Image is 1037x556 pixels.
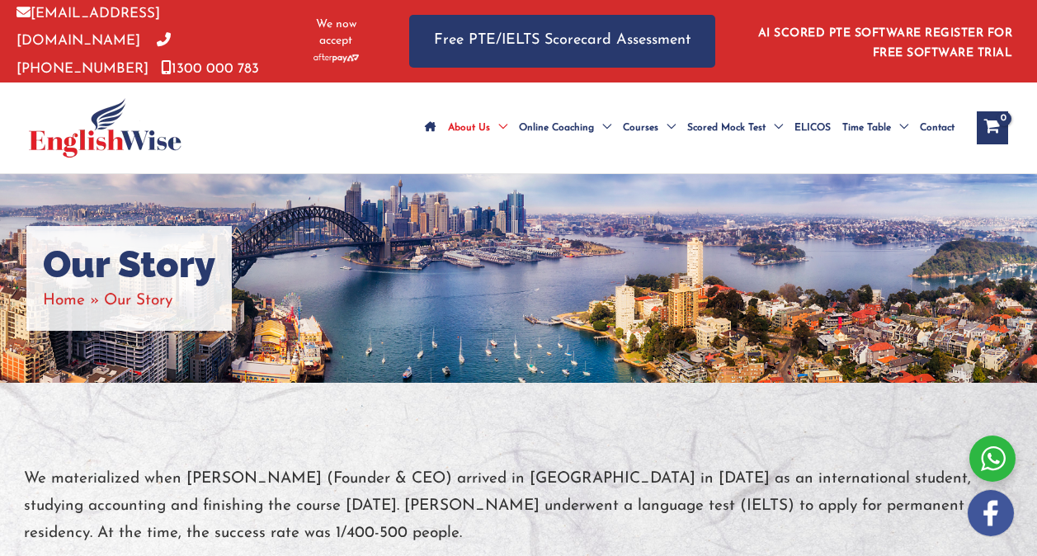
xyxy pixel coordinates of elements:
span: About Us [448,99,490,157]
h1: Our Story [43,243,215,287]
span: Scored Mock Test [687,99,766,157]
a: AI SCORED PTE SOFTWARE REGISTER FOR FREE SOFTWARE TRIAL [758,27,1013,59]
span: Menu Toggle [891,99,908,157]
a: ELICOS [789,99,837,157]
nav: Breadcrumbs [43,287,215,314]
span: Menu Toggle [490,99,507,157]
a: Home [43,293,85,309]
img: Afterpay-Logo [313,54,359,63]
nav: Site Navigation: Main Menu [419,99,960,157]
span: Courses [623,99,658,157]
span: We now accept [304,16,368,49]
a: View Shopping Cart, empty [977,111,1008,144]
a: 1300 000 783 [161,62,259,76]
a: [PHONE_NUMBER] [16,34,171,75]
img: white-facebook.png [968,490,1014,536]
aside: Header Widget 1 [748,14,1021,68]
span: Menu Toggle [658,99,676,157]
a: Scored Mock TestMenu Toggle [681,99,789,157]
a: Free PTE/IELTS Scorecard Assessment [409,15,715,67]
a: CoursesMenu Toggle [617,99,681,157]
a: About UsMenu Toggle [442,99,513,157]
a: Time TableMenu Toggle [837,99,914,157]
p: We materialized when [PERSON_NAME] (Founder & CEO) arrived in [GEOGRAPHIC_DATA] in [DATE] as an i... [24,465,1014,548]
span: Menu Toggle [594,99,611,157]
span: Time Table [842,99,891,157]
a: Online CoachingMenu Toggle [513,99,617,157]
span: Menu Toggle [766,99,783,157]
span: Contact [920,99,955,157]
span: ELICOS [794,99,831,157]
img: cropped-ew-logo [29,98,181,158]
span: Online Coaching [519,99,594,157]
a: [EMAIL_ADDRESS][DOMAIN_NAME] [16,7,160,48]
span: Our Story [104,293,172,309]
a: Contact [914,99,960,157]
